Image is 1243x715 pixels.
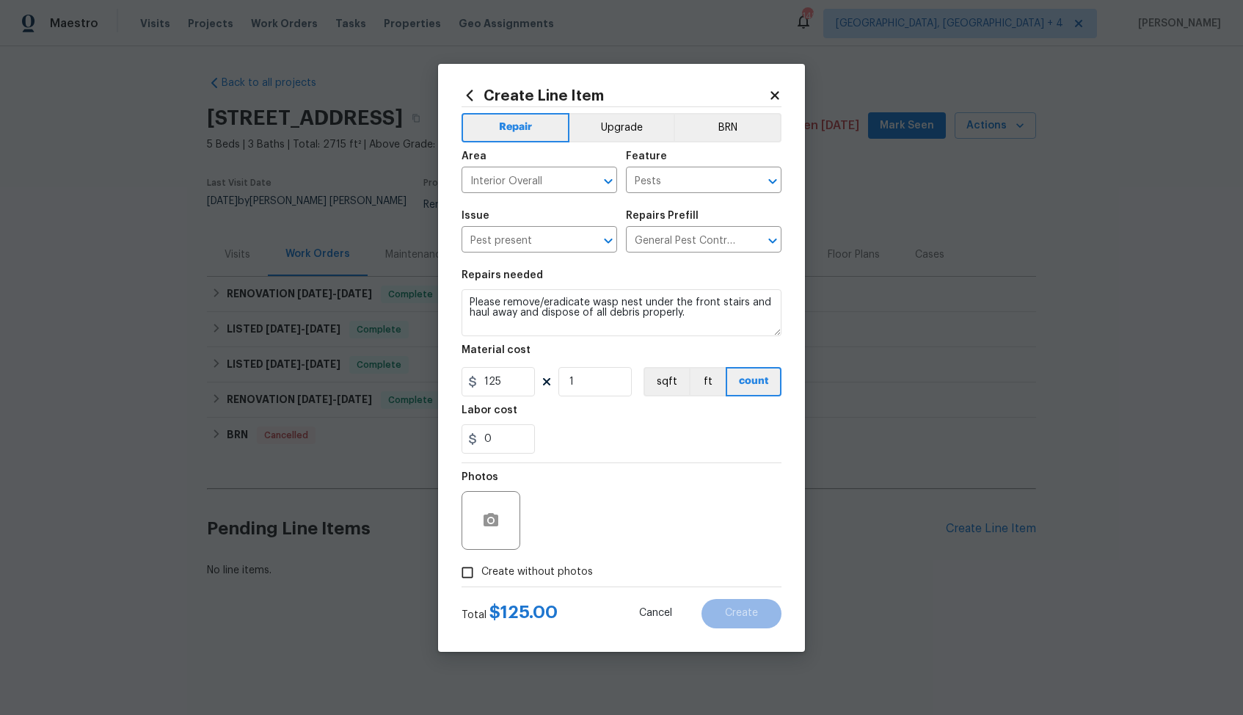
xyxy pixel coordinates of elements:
span: Cancel [639,608,672,619]
div: Total [462,605,558,623]
button: Open [598,231,619,251]
h5: Issue [462,211,489,221]
button: Open [762,171,783,192]
button: Repair [462,113,569,142]
span: Create [725,608,758,619]
span: Create without photos [481,565,593,580]
button: Create [701,599,781,628]
button: Open [598,171,619,192]
h5: Area [462,151,486,161]
h5: Repairs Prefill [626,211,699,221]
textarea: Please remove/eradicate wasp nest under the front stairs and haul away and dispose of all debris ... [462,289,781,336]
button: Open [762,231,783,251]
h5: Repairs needed [462,270,543,280]
button: Upgrade [569,113,674,142]
button: ft [689,367,726,396]
h2: Create Line Item [462,87,768,104]
button: BRN [674,113,781,142]
h5: Photos [462,472,498,482]
h5: Feature [626,151,667,161]
button: Cancel [616,599,696,628]
button: sqft [644,367,689,396]
span: $ 125.00 [489,603,558,621]
h5: Labor cost [462,405,517,415]
button: count [726,367,781,396]
h5: Material cost [462,345,531,355]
